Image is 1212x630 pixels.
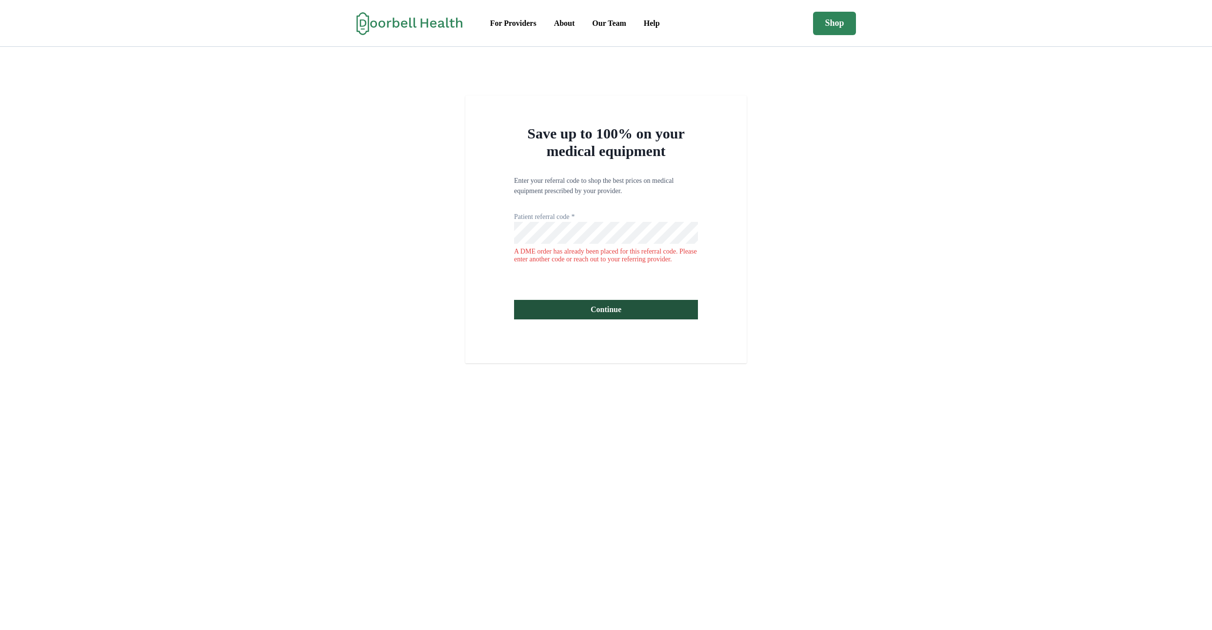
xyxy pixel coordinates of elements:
div: For Providers [490,18,536,29]
div: About [554,18,575,29]
a: Shop [813,12,855,35]
h2: Save up to 100% on your medical equipment [514,125,698,160]
div: Help [644,18,660,29]
a: Help [636,14,668,33]
button: Continue [514,300,698,319]
label: Patient referral code [514,212,575,222]
p: Enter your referral code to shop the best prices on medical equipment prescribed by your provider. [514,176,698,196]
a: Our Team [584,14,634,33]
div: Our Team [592,18,626,29]
a: For Providers [482,14,544,33]
a: About [546,14,583,33]
div: A DME order has already been placed for this referral code. Please enter another code or reach ou... [514,248,698,263]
